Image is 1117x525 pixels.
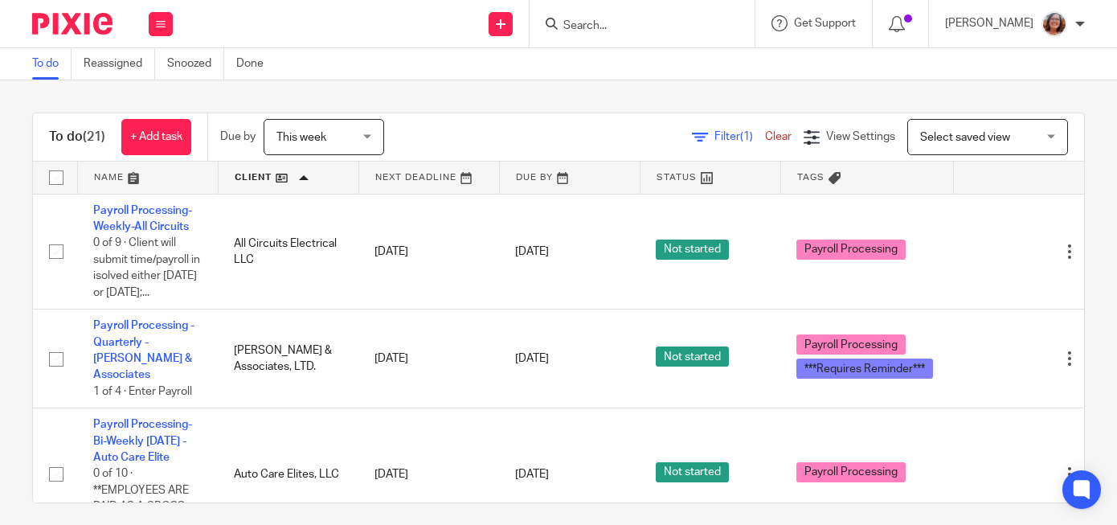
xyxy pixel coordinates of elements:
[796,240,906,260] span: Payroll Processing
[765,131,792,142] a: Clear
[93,386,192,397] span: 1 of 4 · Enter Payroll
[218,310,358,408] td: [PERSON_NAME] & Associates, LTD.
[93,419,192,463] a: Payroll Processing-Bi-Weekly [DATE] - Auto Care Elite
[562,19,706,34] input: Search
[49,129,105,146] h1: To do
[794,18,856,29] span: Get Support
[515,353,549,364] span: [DATE]
[826,131,895,142] span: View Settings
[236,48,276,80] a: Done
[32,48,72,80] a: To do
[358,310,499,408] td: [DATE]
[796,462,906,482] span: Payroll Processing
[84,48,155,80] a: Reassigned
[945,15,1033,31] p: [PERSON_NAME]
[656,347,729,367] span: Not started
[1041,11,1067,37] img: LB%20Reg%20Headshot%208-2-23.jpg
[796,334,906,355] span: Payroll Processing
[515,469,549,480] span: [DATE]
[515,246,549,257] span: [DATE]
[93,205,192,232] a: Payroll Processing-Weekly-All Circuits
[797,173,824,182] span: Tags
[358,194,499,310] td: [DATE]
[93,237,200,298] span: 0 of 9 · Client will submit time/payroll in isolved either [DATE] or [DATE];...
[121,119,191,155] a: + Add task
[167,48,224,80] a: Snoozed
[656,240,729,260] span: Not started
[218,194,358,310] td: All Circuits Electrical LLC
[714,131,765,142] span: Filter
[656,462,729,482] span: Not started
[740,131,753,142] span: (1)
[32,13,113,35] img: Pixie
[920,132,1010,143] span: Select saved view
[83,130,105,143] span: (21)
[220,129,256,145] p: Due by
[93,320,194,380] a: Payroll Processing - Quarterly - [PERSON_NAME] & Associates
[276,132,326,143] span: This week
